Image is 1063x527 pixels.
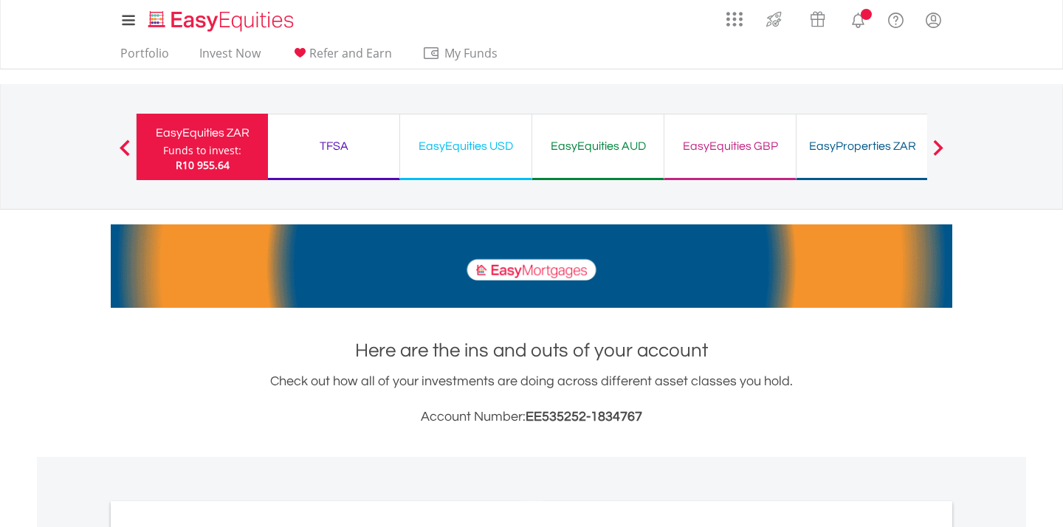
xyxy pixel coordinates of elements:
[193,46,266,69] a: Invest Now
[145,123,259,143] div: EasyEquities ZAR
[541,136,655,156] div: EasyEquities AUD
[805,136,919,156] div: EasyProperties ZAR
[923,147,953,162] button: Next
[422,44,519,63] span: My Funds
[111,371,952,427] div: Check out how all of your investments are doing across different asset classes you hold.
[145,9,300,33] img: EasyEquities_Logo.png
[111,337,952,364] h1: Here are the ins and outs of your account
[762,7,786,31] img: thrive-v2.svg
[796,4,839,31] a: Vouchers
[285,46,398,69] a: Refer and Earn
[309,45,392,61] span: Refer and Earn
[409,136,523,156] div: EasyEquities USD
[163,143,241,158] div: Funds to invest:
[839,4,877,33] a: Notifications
[114,46,175,69] a: Portfolio
[111,407,952,427] h3: Account Number:
[877,4,915,33] a: FAQ's and Support
[111,224,952,308] img: EasyMortage Promotion Banner
[673,136,787,156] div: EasyEquities GBP
[277,136,391,156] div: TFSA
[176,158,230,172] span: R10 955.64
[142,4,300,33] a: Home page
[726,11,743,27] img: grid-menu-icon.svg
[717,4,752,27] a: AppsGrid
[526,410,642,424] span: EE535252-1834767
[805,7,830,31] img: vouchers-v2.svg
[915,4,952,36] a: My Profile
[110,147,140,162] button: Previous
